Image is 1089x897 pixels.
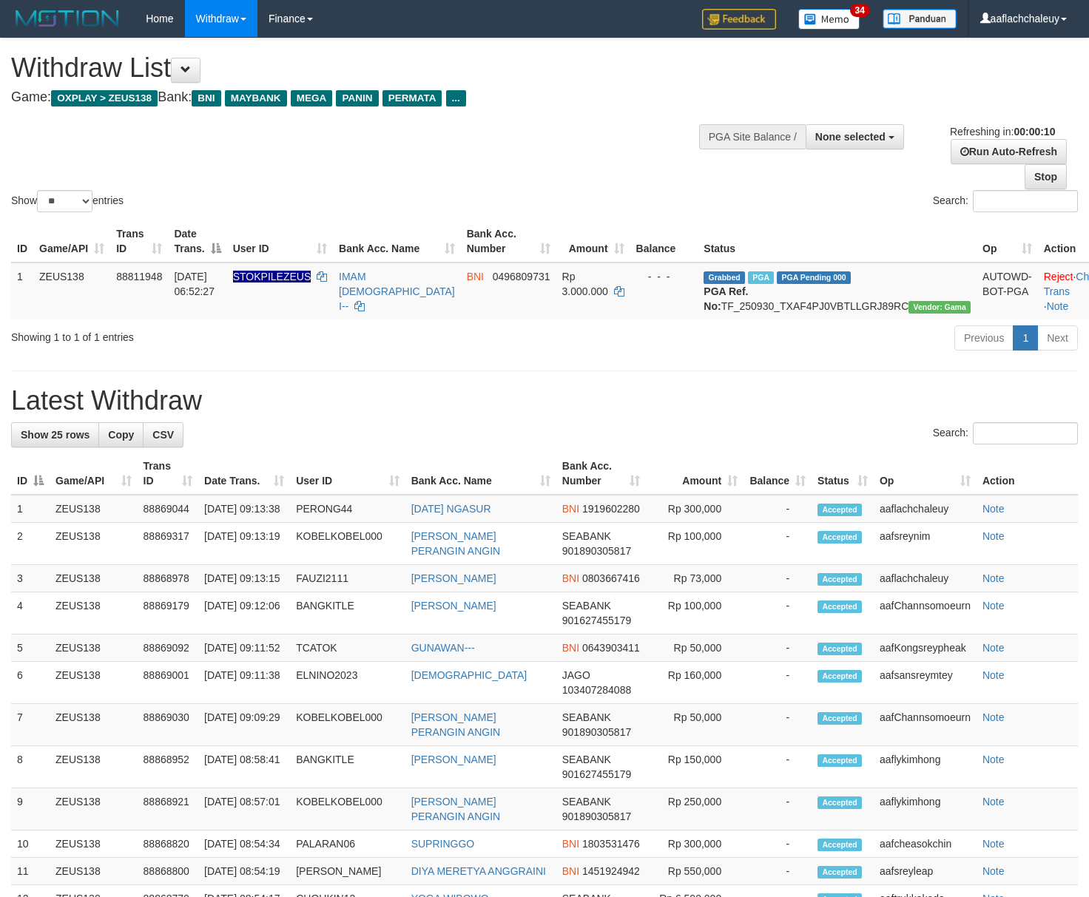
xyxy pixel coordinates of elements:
[33,220,110,263] th: Game/API: activate to sort column ascending
[744,565,812,592] td: -
[192,90,220,106] span: BNI
[446,90,466,106] span: ...
[138,830,198,858] td: 88868820
[290,788,405,830] td: KOBELKOBEL000
[168,220,226,263] th: Date Trans.: activate to sort column descending
[411,600,496,612] a: [PERSON_NAME]
[98,422,144,447] a: Copy
[562,684,631,696] span: Copy 103407284088 to clipboard
[11,746,50,788] td: 8
[138,495,198,523] td: 88869044
[702,9,776,30] img: Feedback.jpg
[562,545,631,557] span: Copy 901890305817 to clipboard
[817,712,862,725] span: Accepted
[982,642,1005,654] a: Note
[50,453,138,495] th: Game/API: activate to sort column ascending
[233,271,311,282] span: Nama rekening ada tanda titik/strip, harap diedit
[933,422,1078,444] label: Search:
[562,530,611,542] span: SEABANK
[556,220,630,263] th: Amount: activate to sort column ascending
[977,220,1038,263] th: Op: activate to sort column ascending
[290,495,405,523] td: PERONG44
[744,858,812,885] td: -
[744,662,812,704] td: -
[227,220,333,263] th: User ID: activate to sort column ascending
[562,669,590,681] span: JAGO
[1014,126,1055,138] strong: 00:00:10
[777,271,851,284] span: PGA Pending
[744,704,812,746] td: -
[461,220,556,263] th: Bank Acc. Number: activate to sort column ascending
[874,858,977,885] td: aafsreyleap
[50,592,138,634] td: ZEUS138
[582,838,640,850] span: Copy 1803531476 to clipboard
[1013,325,1038,351] a: 1
[562,271,608,297] span: Rp 3.000.000
[152,429,174,441] span: CSV
[646,634,744,662] td: Rp 50,000
[411,642,475,654] a: GUNAWAN---
[411,754,496,765] a: [PERSON_NAME]
[1025,164,1067,189] a: Stop
[411,838,475,850] a: SUPRINGGO
[50,634,138,662] td: ZEUS138
[198,523,290,565] td: [DATE] 09:13:19
[290,746,405,788] td: BANGKITLE
[874,746,977,788] td: aaflykimhong
[646,858,744,885] td: Rp 550,000
[411,503,491,515] a: [DATE] NGASUR
[562,503,579,515] span: BNI
[817,796,862,809] span: Accepted
[954,325,1014,351] a: Previous
[11,858,50,885] td: 11
[562,838,579,850] span: BNI
[699,124,806,149] div: PGA Site Balance /
[562,642,579,654] span: BNI
[798,9,860,30] img: Button%20Memo.svg
[874,592,977,634] td: aafChannsomoeurn
[874,495,977,523] td: aaflachchaleuy
[11,523,50,565] td: 2
[562,810,631,822] span: Copy 901890305817 to clipboard
[11,386,1078,416] h1: Latest Withdraw
[646,662,744,704] td: Rp 160,000
[982,572,1005,584] a: Note
[874,523,977,565] td: aafsreynim
[744,830,812,858] td: -
[11,830,50,858] td: 10
[874,453,977,495] th: Op: activate to sort column ascending
[812,453,874,495] th: Status: activate to sort column ascending
[874,662,977,704] td: aafsansreymtey
[51,90,158,106] span: OXPLAY > ZEUS138
[11,53,711,83] h1: Withdraw List
[108,429,134,441] span: Copy
[982,669,1005,681] a: Note
[411,865,546,877] a: DIYA MERETYA ANGGRAINI
[556,453,646,495] th: Bank Acc. Number: activate to sort column ascending
[336,90,378,106] span: PANIN
[290,453,405,495] th: User ID: activate to sort column ascending
[817,839,862,851] span: Accepted
[339,271,455,312] a: IMAM [DEMOGRAPHIC_DATA] I--
[883,9,957,29] img: panduan.png
[138,858,198,885] td: 88868800
[562,796,611,808] span: SEABANK
[744,592,812,634] td: -
[290,523,405,565] td: KOBELKOBEL000
[198,634,290,662] td: [DATE] 09:11:52
[138,746,198,788] td: 88868952
[116,271,162,282] span: 88811948
[467,271,484,282] span: BNI
[646,495,744,523] td: Rp 300,000
[874,830,977,858] td: aafcheasokchin
[582,572,640,584] span: Copy 0803667416 to clipboard
[562,711,611,723] span: SEABANK
[138,592,198,634] td: 88869179
[11,592,50,634] td: 4
[1044,271,1073,282] a: Reject
[744,634,812,662] td: -
[11,453,50,495] th: ID: activate to sort column descending
[815,131,886,143] span: None selected
[333,220,461,263] th: Bank Acc. Name: activate to sort column ascending
[933,190,1078,212] label: Search:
